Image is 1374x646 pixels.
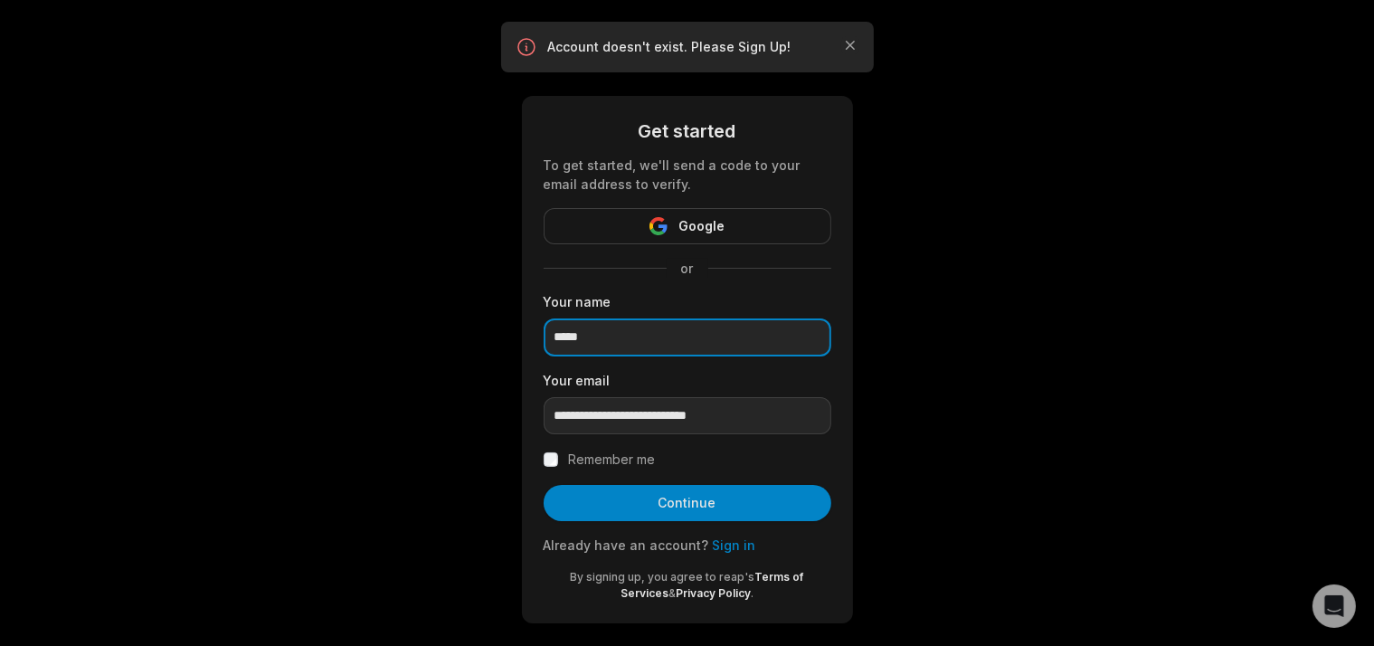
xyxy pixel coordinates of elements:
[544,208,831,244] button: Google
[544,485,831,521] button: Continue
[544,292,831,311] label: Your name
[548,38,827,56] p: Account doesn't exist. Please Sign Up!
[571,570,755,584] span: By signing up, you agree to reap's
[667,259,708,278] span: or
[751,586,753,600] span: .
[676,586,751,600] a: Privacy Policy
[544,156,831,194] div: To get started, we'll send a code to your email address to verify.
[569,449,656,470] label: Remember me
[544,118,831,145] div: Get started
[668,586,676,600] span: &
[1312,584,1356,628] div: Open Intercom Messenger
[621,570,804,600] a: Terms of Services
[678,215,725,237] span: Google
[713,537,756,553] a: Sign in
[544,371,831,390] label: Your email
[544,537,709,553] span: Already have an account?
